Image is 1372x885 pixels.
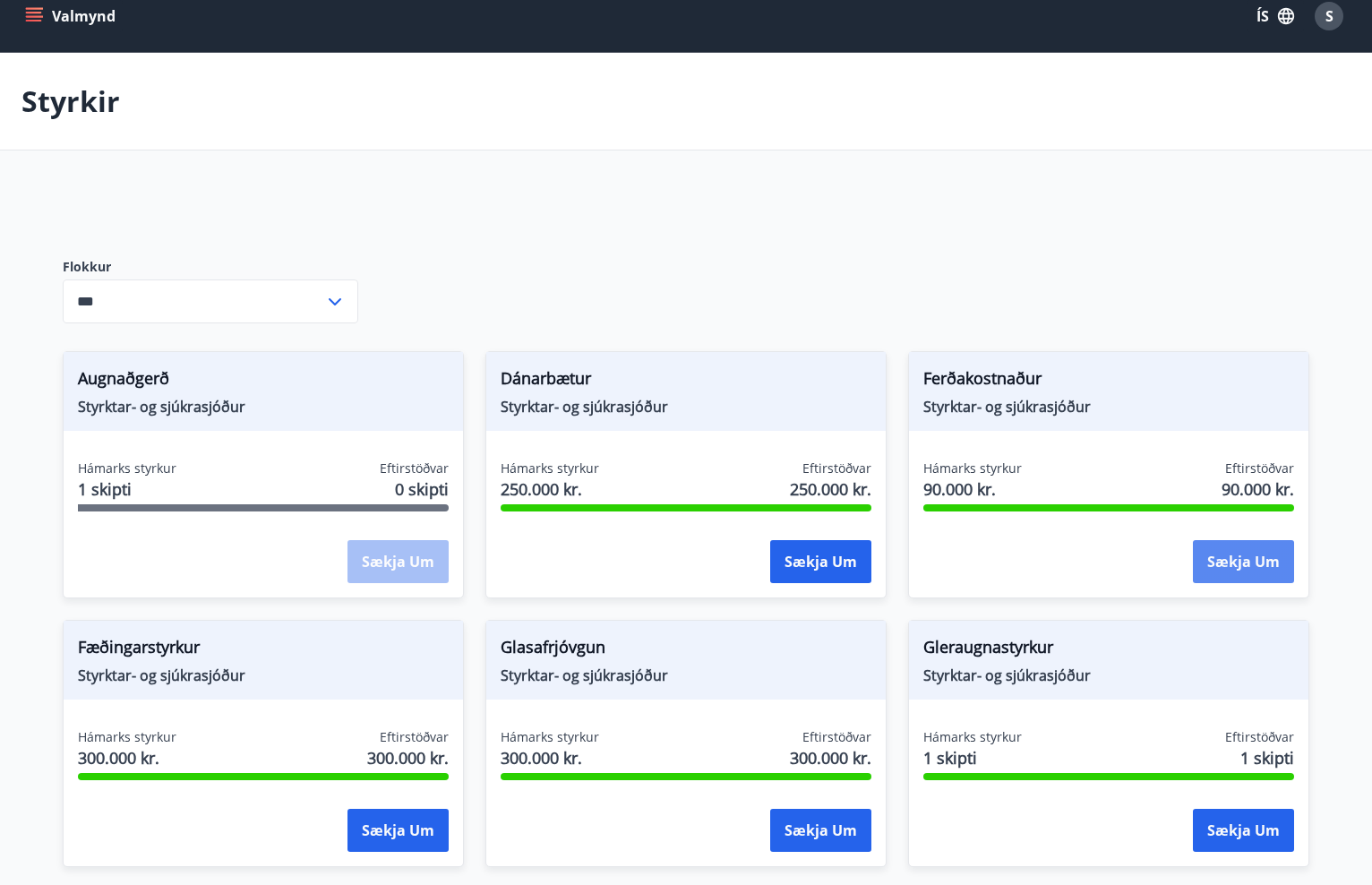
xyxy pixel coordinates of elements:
[367,746,449,769] span: 300.000 kr.
[21,82,120,121] p: Styrkir
[501,746,599,769] span: 300.000 kr.
[501,366,871,397] span: Dánarbætur
[501,477,599,501] span: 250.000 kr.
[770,540,871,583] button: Sækja um
[923,366,1294,397] span: Ferðakostnaður
[790,746,871,769] span: 300.000 kr.
[1222,477,1294,501] span: 90.000 kr.
[78,746,176,769] span: 300.000 kr.
[1225,460,1294,477] span: Eftirstöðvar
[78,635,449,666] span: Fæðingarstyrkur
[923,635,1294,666] span: Gleraugnastyrkur
[78,460,176,477] span: Hámarks styrkur
[501,397,871,417] span: Styrktar- og sjúkrasjóður
[923,460,1022,477] span: Hámarks styrkur
[802,728,871,746] span: Eftirstöðvar
[790,477,871,501] span: 250.000 kr.
[1240,746,1294,769] span: 1 skipti
[63,258,358,276] label: Flokkur
[501,635,871,666] span: Glasafrjóvgun
[923,666,1294,685] span: Styrktar- og sjúkrasjóður
[923,397,1294,417] span: Styrktar- og sjúkrasjóður
[923,477,1022,501] span: 90.000 kr.
[380,460,449,477] span: Eftirstöðvar
[1193,809,1294,852] button: Sækja um
[380,728,449,746] span: Eftirstöðvar
[501,728,599,746] span: Hámarks styrkur
[78,366,449,397] span: Augnaðgerð
[770,809,871,852] button: Sækja um
[802,460,871,477] span: Eftirstöðvar
[78,397,449,417] span: Styrktar- og sjúkrasjóður
[923,728,1022,746] span: Hámarks styrkur
[501,666,871,685] span: Styrktar- og sjúkrasjóður
[395,477,449,501] span: 0 skipti
[1193,540,1294,583] button: Sækja um
[347,809,449,852] button: Sækja um
[78,477,176,501] span: 1 skipti
[78,728,176,746] span: Hámarks styrkur
[78,666,449,685] span: Styrktar- og sjúkrasjóður
[1225,728,1294,746] span: Eftirstöðvar
[1325,6,1333,26] span: S
[923,746,1022,769] span: 1 skipti
[501,460,599,477] span: Hámarks styrkur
